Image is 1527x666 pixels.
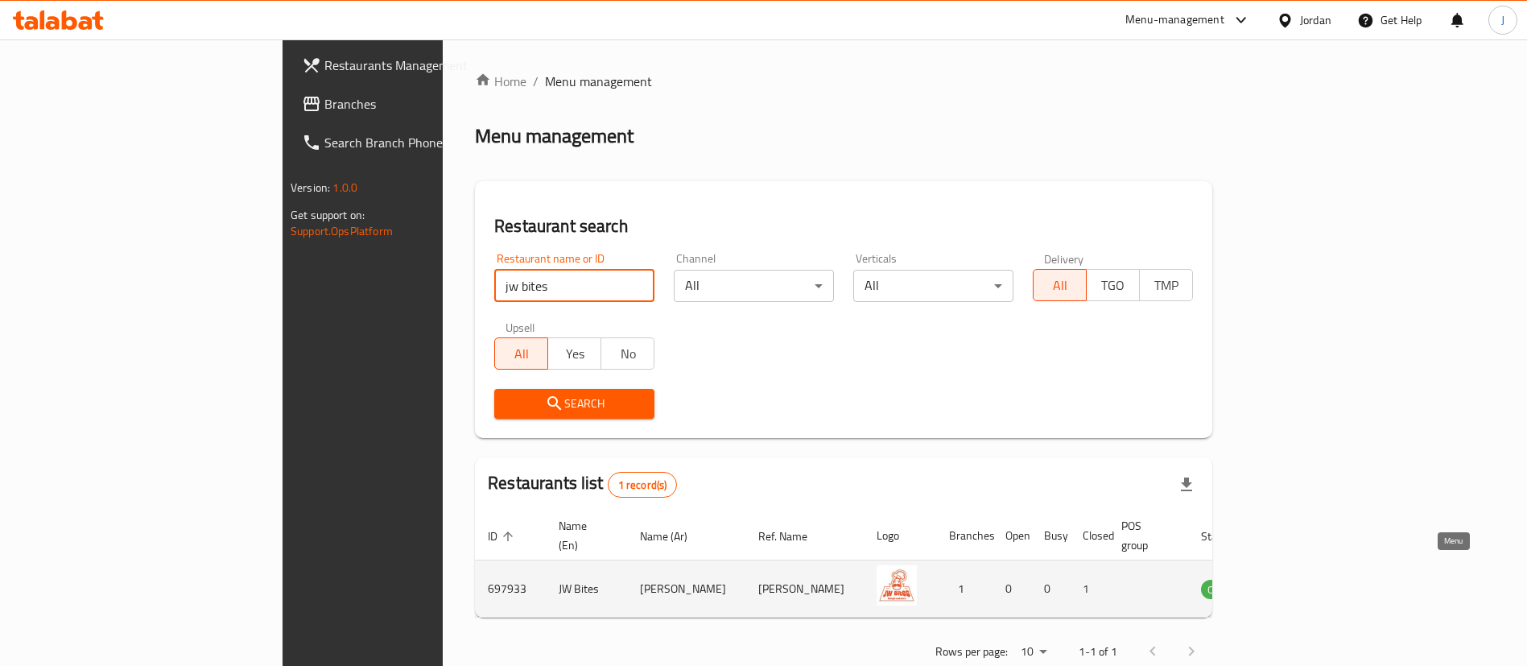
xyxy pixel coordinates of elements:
span: Name (En) [559,516,608,555]
th: Busy [1031,511,1070,561]
p: Rows per page: [935,642,1008,662]
span: Get support on: [291,205,365,225]
h2: Menu management [475,123,633,149]
button: No [600,337,654,370]
span: ID [488,527,518,546]
h2: Restaurants list [488,471,677,498]
div: Jordan [1300,11,1331,29]
span: 1.0.0 [332,177,357,198]
button: TGO [1086,269,1140,301]
span: Ref. Name [758,527,828,546]
span: Name (Ar) [640,527,708,546]
td: 1 [936,561,993,618]
label: Delivery [1044,253,1084,264]
th: Closed [1070,511,1108,561]
a: Search Branch Phone [289,123,538,162]
span: Branches [324,94,525,114]
button: All [1033,269,1087,301]
span: Yes [555,342,595,366]
td: JW Bites [546,561,627,618]
span: 1 record(s) [609,478,677,493]
span: TMP [1146,274,1187,297]
p: 1-1 of 1 [1079,642,1117,662]
div: Menu-management [1125,10,1224,30]
button: TMP [1139,269,1193,301]
span: J [1501,11,1504,29]
a: Branches [289,85,538,123]
th: Branches [936,511,993,561]
td: 0 [1031,561,1070,618]
td: [PERSON_NAME] [745,561,864,618]
span: POS group [1121,516,1169,555]
button: Yes [547,337,601,370]
span: All [501,342,542,366]
span: All [1040,274,1080,297]
div: Rows per page: [1014,640,1053,664]
div: All [674,270,834,302]
td: 1 [1070,561,1108,618]
span: Search [507,394,642,414]
input: Search for restaurant name or ID.. [494,270,654,302]
span: OPEN [1201,581,1240,599]
th: Open [993,511,1031,561]
label: Upsell [506,321,535,333]
a: Restaurants Management [289,46,538,85]
td: [PERSON_NAME] [627,561,745,618]
button: All [494,337,548,370]
a: Support.OpsPlatform [291,221,393,242]
span: Status [1201,527,1253,546]
nav: breadcrumb [475,72,1212,91]
button: Search [494,389,654,419]
span: No [608,342,648,366]
span: TGO [1093,274,1133,297]
span: Search Branch Phone [324,133,525,152]
span: Restaurants Management [324,56,525,75]
div: All [853,270,1013,302]
span: Version: [291,177,330,198]
div: Export file [1167,465,1206,504]
td: 0 [993,561,1031,618]
table: enhanced table [475,511,1328,618]
span: Menu management [545,72,652,91]
h2: Restaurant search [494,214,1193,238]
div: Total records count [608,472,678,498]
img: JW Bites [877,565,917,606]
th: Logo [864,511,936,561]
